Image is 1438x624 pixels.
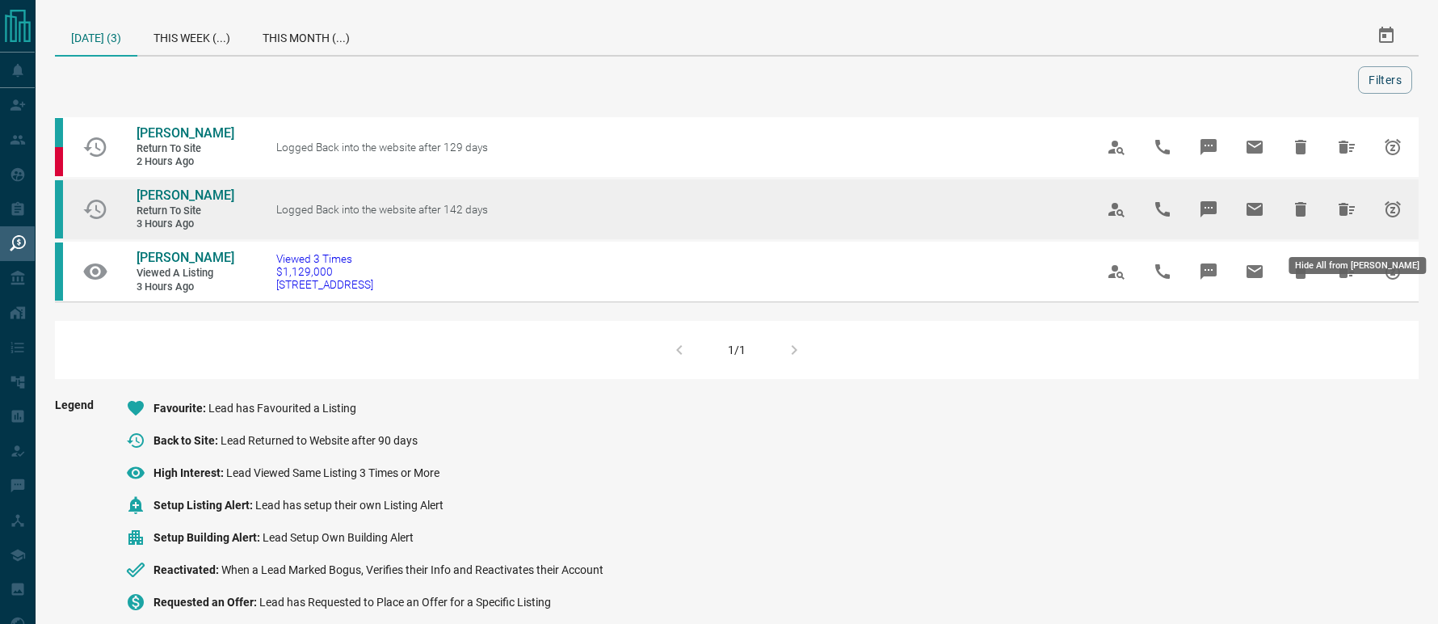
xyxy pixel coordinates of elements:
[263,531,414,544] span: Lead Setup Own Building Alert
[276,278,373,291] span: [STREET_ADDRESS]
[1327,128,1366,167] span: Hide All from Edward Siguencia
[1097,128,1136,167] span: View Profile
[208,402,356,415] span: Lead has Favourited a Listing
[137,125,233,142] a: [PERSON_NAME]
[1097,190,1136,229] span: View Profile
[137,267,233,280] span: Viewed a Listing
[55,16,137,57] div: [DATE] (3)
[137,16,246,55] div: This Week (...)
[276,265,373,278] span: $1,129,000
[55,118,63,147] div: condos.ca
[1367,16,1406,55] button: Select Date Range
[153,466,226,479] span: High Interest
[221,563,603,576] span: When a Lead Marked Bogus, Verifies their Info and Reactivates their Account
[255,499,444,512] span: Lead has setup their own Listing Alert
[1189,190,1228,229] span: Message
[221,434,418,447] span: Lead Returned to Website after 90 days
[1189,252,1228,291] span: Message
[153,531,263,544] span: Setup Building Alert
[55,180,63,238] div: condos.ca
[137,204,233,218] span: Return to Site
[1373,128,1412,167] span: Snooze
[226,466,439,479] span: Lead Viewed Same Listing 3 Times or More
[1281,252,1320,291] span: Hide
[137,250,234,265] span: [PERSON_NAME]
[137,188,234,203] span: [PERSON_NAME]
[55,242,63,301] div: condos.ca
[246,16,366,55] div: This Month (...)
[1235,190,1274,229] span: Email
[137,142,233,156] span: Return to Site
[276,203,488,216] span: Logged Back into the website after 142 days
[728,344,746,356] div: 1/1
[276,252,373,265] span: Viewed 3 Times
[1281,128,1320,167] span: Hide
[1289,257,1426,274] div: Hide All from [PERSON_NAME]
[1327,190,1366,229] span: Hide All from Manju Parab
[137,155,233,169] span: 2 hours ago
[137,188,233,204] a: [PERSON_NAME]
[1358,66,1412,94] button: Filters
[1281,190,1320,229] span: Hide
[1097,252,1136,291] span: View Profile
[137,217,233,231] span: 3 hours ago
[55,147,63,176] div: property.ca
[153,434,221,447] span: Back to Site
[153,563,221,576] span: Reactivated
[276,141,488,154] span: Logged Back into the website after 129 days
[1143,252,1182,291] span: Call
[137,250,233,267] a: [PERSON_NAME]
[153,402,208,415] span: Favourite
[153,596,259,609] span: Requested an Offer
[1373,190,1412,229] span: Snooze
[1143,190,1182,229] span: Call
[153,499,255,512] span: Setup Listing Alert
[259,596,551,609] span: Lead has Requested to Place an Offer for a Specific Listing
[1143,128,1182,167] span: Call
[1235,252,1274,291] span: Email
[137,125,234,141] span: [PERSON_NAME]
[1189,128,1228,167] span: Message
[137,280,233,294] span: 3 hours ago
[276,252,373,291] a: Viewed 3 Times$1,129,000[STREET_ADDRESS]
[1235,128,1274,167] span: Email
